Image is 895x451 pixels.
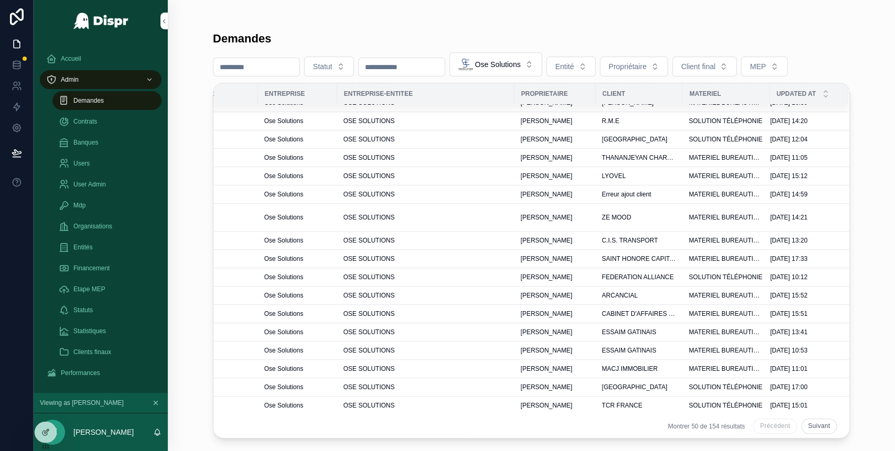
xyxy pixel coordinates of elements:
[689,310,763,318] a: MATERIEL BUREAUTIQUE
[264,310,304,318] span: Ose Solutions
[73,306,93,314] span: Statuts
[52,175,161,194] a: User Admin
[602,401,676,410] a: TCR FRANCE
[801,419,836,434] button: Suivant
[689,236,763,245] span: MATERIEL BUREAUTIQUE
[770,172,807,180] span: [DATE] 15:12
[602,291,676,300] a: ARCANCIAL
[304,57,354,76] button: Select Button
[343,328,508,336] a: OSE SOLUTIONS
[770,383,807,391] span: [DATE] 17:00
[265,90,305,98] span: Entreprise
[264,153,304,162] span: Ose Solutions
[521,291,589,300] a: [PERSON_NAME]
[40,364,161,382] a: Performances
[264,401,331,410] a: Ose Solutions
[343,365,395,373] span: OSE SOLUTIONS
[770,383,836,391] a: [DATE] 17:00
[689,190,763,199] a: MATERIEL BUREAUTIQUE
[343,190,395,199] span: OSE SOLUTIONS
[602,291,638,300] span: ARCANCIAL
[521,383,573,391] span: [PERSON_NAME]
[521,190,589,199] a: [PERSON_NAME]
[343,213,508,222] a: OSE SOLUTIONS
[602,213,631,222] span: ZE MOOD
[264,135,331,144] a: Ose Solutions
[264,365,331,373] a: Ose Solutions
[521,273,573,281] span: [PERSON_NAME]
[343,255,395,263] span: OSE SOLUTIONS
[602,328,676,336] a: ESSAIM GATINAIS
[521,117,589,125] a: [PERSON_NAME]
[343,328,395,336] span: OSE SOLUTIONS
[602,236,676,245] a: C.I.S. TRANSPORT
[521,255,589,263] a: [PERSON_NAME]
[770,117,836,125] a: [DATE] 14:20
[689,401,763,410] a: SOLUTION TÉLÉPHONIE
[521,135,573,144] span: [PERSON_NAME]
[741,57,787,76] button: Select Button
[770,291,807,300] span: [DATE] 15:52
[52,91,161,110] a: Demandes
[521,328,589,336] a: [PERSON_NAME]
[264,213,304,222] span: Ose Solutions
[689,365,763,373] span: MATERIEL BUREAUTIQUE
[770,135,807,144] span: [DATE] 12:04
[343,291,395,300] span: OSE SOLUTIONS
[73,159,90,168] span: Users
[73,201,85,210] span: Mdp
[521,310,589,318] a: [PERSON_NAME]
[73,427,134,437] p: [PERSON_NAME]
[770,328,807,336] span: [DATE] 13:41
[689,172,763,180] span: MATERIEL BUREAUTIQUE
[52,238,161,257] a: Entités
[73,13,129,29] img: App logo
[609,61,646,72] span: Propriétaire
[343,153,508,162] a: OSE SOLUTIONS
[48,426,57,438] span: JZ
[546,57,596,76] button: Select Button
[555,61,574,72] span: Entité
[264,383,331,391] a: Ose Solutions
[770,236,836,245] a: [DATE] 13:20
[52,196,161,215] a: Mdp
[689,328,763,336] a: MATERIEL BUREAUTIQUE
[602,236,658,245] span: C.I.S. TRANSPORT
[343,273,395,281] span: OSE SOLUTIONS
[770,365,807,373] span: [DATE] 11:01
[521,172,573,180] span: [PERSON_NAME]
[521,401,573,410] span: [PERSON_NAME]
[213,31,271,46] h1: Demandes
[602,153,676,162] a: THANANJEYAN CHARMILA
[343,401,395,410] span: OSE SOLUTIONS
[264,255,331,263] a: Ose Solutions
[264,190,304,199] span: Ose Solutions
[264,383,304,391] span: Ose Solutions
[689,255,763,263] a: MATERIEL BUREAUTIQUE
[264,328,331,336] a: Ose Solutions
[689,117,762,125] span: SOLUTION TÉLÉPHONIE
[602,346,676,355] a: ESSAIM GATINAIS
[521,328,573,336] span: [PERSON_NAME]
[73,222,112,230] span: Organisations
[602,310,676,318] a: CABINET D'AFFAIRES HOTTON
[343,190,508,199] a: OSE SOLUTIONS
[689,346,763,355] span: MATERIEL BUREAUTIQUE
[475,59,521,70] span: Ose Solutions
[521,236,589,245] a: [PERSON_NAME]
[770,255,836,263] a: [DATE] 17:33
[689,273,763,281] a: SOLUTION TÉLÉPHONIE
[40,399,124,407] span: Viewing as [PERSON_NAME]
[343,236,395,245] span: OSE SOLUTIONS
[770,172,836,180] a: [DATE] 15:12
[521,153,589,162] a: [PERSON_NAME]
[264,273,331,281] a: Ose Solutions
[770,273,807,281] span: [DATE] 10:12
[264,346,304,355] span: Ose Solutions
[770,153,807,162] span: [DATE] 11:05
[343,346,508,355] a: OSE SOLUTIONS
[521,213,589,222] a: [PERSON_NAME]
[770,273,836,281] a: [DATE] 10:12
